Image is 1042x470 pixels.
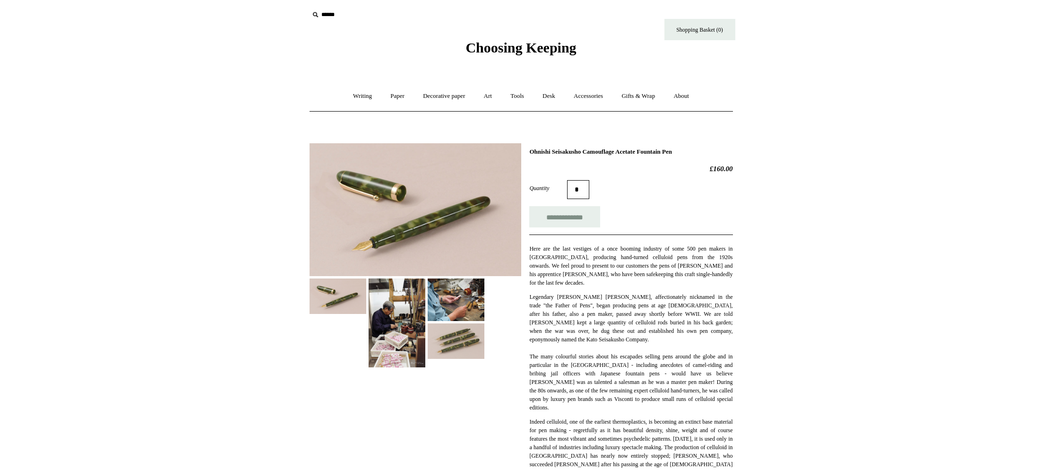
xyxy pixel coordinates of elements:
[529,148,732,156] h1: Ohnishi Seisakusho Camouflage Acetate Fountain Pen
[529,184,567,192] label: Quantity
[529,293,732,412] p: Legendary [PERSON_NAME] [PERSON_NAME], affectionately nicknamed in the trade "the Father of Pens"...
[382,84,413,109] a: Paper
[534,84,564,109] a: Desk
[310,279,366,314] img: Ohnishi Seisakusho Camouflage Acetate Fountain Pen
[428,279,484,321] img: Ohnishi Seisakusho Camouflage Acetate Fountain Pen
[414,84,474,109] a: Decorative paper
[465,40,576,55] span: Choosing Keeping
[475,84,500,109] a: Art
[529,244,732,287] p: Here are the last vestiges of a once booming industry of some 500 pen makers in [GEOGRAPHIC_DATA]...
[310,143,521,276] img: Ohnishi Seisakusho Camouflage Acetate Fountain Pen
[465,47,576,54] a: Choosing Keeping
[502,84,533,109] a: Tools
[529,165,732,173] h2: £160.00
[664,19,735,40] a: Shopping Basket (0)
[344,84,380,109] a: Writing
[665,84,698,109] a: About
[369,279,425,367] img: Ohnishi Seisakusho Camouflage Acetate Fountain Pen
[565,84,611,109] a: Accessories
[428,323,484,359] img: Ohnishi Seisakusho Camouflage Acetate Fountain Pen
[613,84,663,109] a: Gifts & Wrap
